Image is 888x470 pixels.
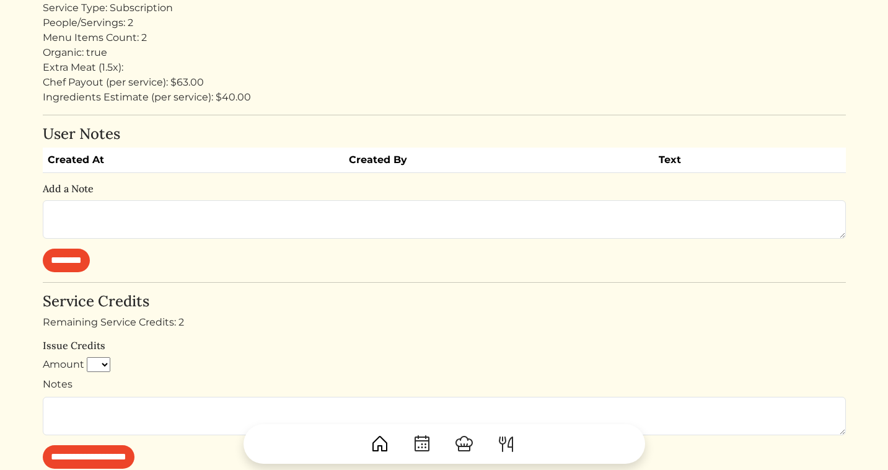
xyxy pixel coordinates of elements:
h6: Issue Credits [43,340,846,352]
div: Chef Payout (per service): $63.00 [43,75,846,90]
th: Created By [344,148,654,173]
h6: Add a Note [43,183,846,195]
div: Extra Meat (1.5x): [43,60,846,75]
h4: User Notes [43,125,846,143]
div: Menu Items Count: 2 [43,30,846,45]
h4: Service Credits [43,293,846,311]
div: People/Servings: 2 [43,16,846,30]
img: ForkKnife-55491504ffdb50bab0c1e09e7649658475375261d09fd45db06cec23bce548bf.svg [496,434,516,454]
label: Amount [43,357,84,372]
th: Text [654,148,800,173]
label: Notes [43,377,73,392]
div: Ingredients Estimate (per service): $40.00 [43,90,846,105]
img: CalendarDots-5bcf9d9080389f2a281d69619e1c85352834be518fbc73d9501aef674afc0d57.svg [412,434,432,454]
div: Service Type: Subscription [43,1,846,16]
img: ChefHat-a374fb509e4f37eb0702ca99f5f64f3b6956810f32a249b33092029f8484b388.svg [454,434,474,454]
div: Remaining Service Credits: 2 [43,315,846,330]
img: House-9bf13187bcbb5817f509fe5e7408150f90897510c4275e13d0d5fca38e0b5951.svg [370,434,390,454]
div: Organic: true [43,45,846,60]
th: Created At [43,148,345,173]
